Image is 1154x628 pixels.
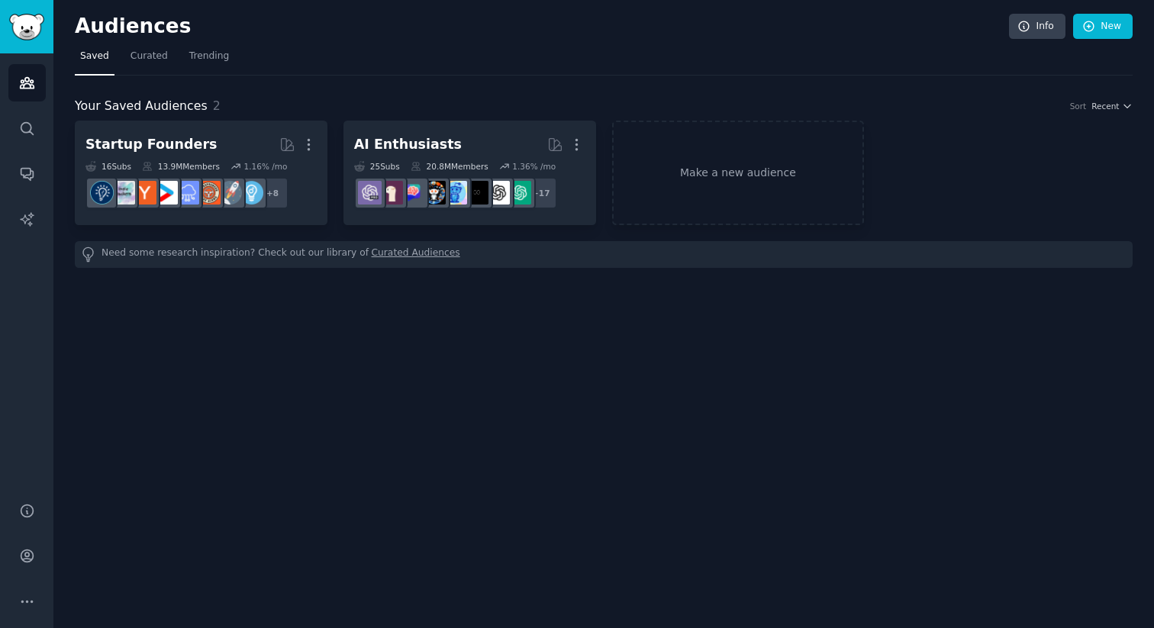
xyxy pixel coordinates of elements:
[154,181,178,205] img: startup
[508,181,531,205] img: ChatGPT
[85,161,131,172] div: 16 Sub s
[1073,14,1133,40] a: New
[213,98,221,113] span: 2
[512,161,556,172] div: 1.36 % /mo
[240,181,263,205] img: Entrepreneur
[612,121,865,225] a: Make a new audience
[111,181,135,205] img: indiehackers
[401,181,424,205] img: ChatGPTPromptGenius
[1091,101,1133,111] button: Recent
[125,44,173,76] a: Curated
[85,135,217,154] div: Startup Founders
[443,181,467,205] img: artificial
[354,135,462,154] div: AI Enthusiasts
[486,181,510,205] img: OpenAI
[75,14,1009,39] h2: Audiences
[9,14,44,40] img: GummySearch logo
[131,50,168,63] span: Curated
[184,44,234,76] a: Trending
[75,121,327,225] a: Startup Founders16Subs13.9MMembers1.16% /mo+8EntrepreneurstartupsEntrepreneurRideAlongSaaSstartup...
[422,181,446,205] img: aiArt
[133,181,156,205] img: ycombinator
[1070,101,1087,111] div: Sort
[189,50,229,63] span: Trending
[75,44,114,76] a: Saved
[176,181,199,205] img: SaaS
[243,161,287,172] div: 1.16 % /mo
[343,121,596,225] a: AI Enthusiasts25Subs20.8MMembers1.36% /mo+17ChatGPTOpenAIArtificialInteligenceartificialaiArtChat...
[358,181,382,205] img: ChatGPTPro
[372,246,460,262] a: Curated Audiences
[142,161,220,172] div: 13.9M Members
[90,181,114,205] img: Entrepreneurship
[1091,101,1119,111] span: Recent
[1009,14,1065,40] a: Info
[75,241,1133,268] div: Need some research inspiration? Check out our library of
[354,161,400,172] div: 25 Sub s
[75,97,208,116] span: Your Saved Audiences
[411,161,488,172] div: 20.8M Members
[256,177,288,209] div: + 8
[197,181,221,205] img: EntrepreneurRideAlong
[218,181,242,205] img: startups
[525,177,557,209] div: + 17
[80,50,109,63] span: Saved
[379,181,403,205] img: LocalLLaMA
[465,181,488,205] img: ArtificialInteligence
